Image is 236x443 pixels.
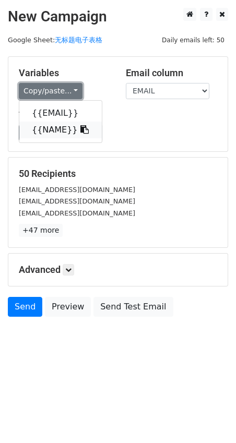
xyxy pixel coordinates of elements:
[93,297,173,317] a: Send Test Email
[184,393,236,443] iframe: Chat Widget
[55,36,102,44] a: 无标题电子表格
[158,34,228,46] span: Daily emails left: 50
[8,36,102,44] small: Google Sheet:
[19,122,102,138] a: {{NAME}}
[126,67,217,79] h5: Email column
[19,224,63,237] a: +47 more
[19,168,217,179] h5: 50 Recipients
[8,8,228,26] h2: New Campaign
[158,36,228,44] a: Daily emails left: 50
[19,67,110,79] h5: Variables
[19,186,135,194] small: [EMAIL_ADDRESS][DOMAIN_NAME]
[19,105,102,122] a: {{EMAIL}}
[19,197,135,205] small: [EMAIL_ADDRESS][DOMAIN_NAME]
[19,209,135,217] small: [EMAIL_ADDRESS][DOMAIN_NAME]
[45,297,91,317] a: Preview
[19,83,82,99] a: Copy/paste...
[8,297,42,317] a: Send
[19,264,217,276] h5: Advanced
